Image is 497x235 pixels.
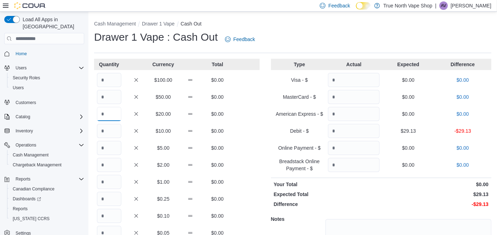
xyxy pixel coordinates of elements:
[142,21,174,27] button: Drawer 1 Vape
[97,124,121,138] input: Quantity
[14,2,46,9] img: Cova
[328,158,380,172] input: Quantity
[10,84,84,92] span: Users
[97,209,121,223] input: Quantity
[13,206,28,212] span: Reports
[10,74,43,82] a: Security Roles
[205,76,230,84] p: $0.00
[205,61,230,68] p: Total
[7,204,87,214] button: Reports
[13,141,84,149] span: Operations
[383,1,433,10] p: True North Vape Shop
[16,142,36,148] span: Operations
[382,127,434,134] p: $29.13
[13,127,84,135] span: Inventory
[97,141,121,155] input: Quantity
[7,194,87,204] a: Dashboards
[328,124,380,138] input: Quantity
[94,30,218,44] h1: Drawer 1 Vape : Cash Out
[205,93,230,101] p: $0.00
[271,212,324,226] h5: Notes
[13,141,39,149] button: Operations
[205,144,230,151] p: $0.00
[328,2,350,9] span: Feedback
[7,73,87,83] button: Security Roles
[10,161,84,169] span: Chargeback Management
[328,141,380,155] input: Quantity
[94,21,136,27] button: Cash Management
[94,20,491,29] nav: An example of EuiBreadcrumbs
[151,61,175,68] p: Currency
[97,175,121,189] input: Quantity
[13,113,33,121] button: Catalog
[382,61,434,68] p: Expected
[382,76,434,84] p: $0.00
[13,175,33,183] button: Reports
[10,205,84,213] span: Reports
[13,50,30,58] a: Home
[7,184,87,194] button: Canadian Compliance
[1,112,87,122] button: Catalog
[274,76,325,84] p: Visa - $
[382,110,434,117] p: $0.00
[151,195,175,202] p: $0.25
[274,191,380,198] p: Expected Total
[437,144,489,151] p: $0.00
[13,113,84,121] span: Catalog
[151,212,175,219] p: $0.10
[16,100,36,105] span: Customers
[382,191,489,198] p: $29.13
[16,176,30,182] span: Reports
[97,61,121,68] p: Quantity
[7,83,87,93] button: Users
[13,98,84,107] span: Customers
[13,75,40,81] span: Security Roles
[151,161,175,168] p: $2.00
[13,162,62,168] span: Chargeback Management
[181,21,202,27] button: Cash Out
[97,192,121,206] input: Quantity
[437,110,489,117] p: $0.00
[10,84,27,92] a: Users
[328,107,380,121] input: Quantity
[20,16,84,30] span: Load All Apps in [GEOGRAPHIC_DATA]
[10,161,64,169] a: Chargeback Management
[7,214,87,224] button: [US_STATE] CCRS
[151,76,175,84] p: $100.00
[1,97,87,107] button: Customers
[1,140,87,150] button: Operations
[328,90,380,104] input: Quantity
[274,93,325,101] p: MasterCard - $
[13,216,50,222] span: [US_STATE] CCRS
[151,127,175,134] p: $10.00
[13,127,36,135] button: Inventory
[1,126,87,136] button: Inventory
[16,65,27,71] span: Users
[13,49,84,58] span: Home
[437,61,489,68] p: Difference
[10,74,84,82] span: Security Roles
[10,185,84,193] span: Canadian Compliance
[274,110,325,117] p: American Express - $
[439,1,448,10] div: AndrewOS Vape
[382,144,434,151] p: $0.00
[13,152,48,158] span: Cash Management
[274,127,325,134] p: Debit - $
[13,85,24,91] span: Users
[16,114,30,120] span: Catalog
[1,174,87,184] button: Reports
[437,93,489,101] p: $0.00
[97,73,121,87] input: Quantity
[151,93,175,101] p: $50.00
[328,61,380,68] p: Actual
[205,161,230,168] p: $0.00
[97,158,121,172] input: Quantity
[328,73,380,87] input: Quantity
[382,161,434,168] p: $0.00
[274,61,325,68] p: Type
[10,195,44,203] a: Dashboards
[151,144,175,151] p: $5.00
[274,201,380,208] p: Difference
[451,1,491,10] p: [PERSON_NAME]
